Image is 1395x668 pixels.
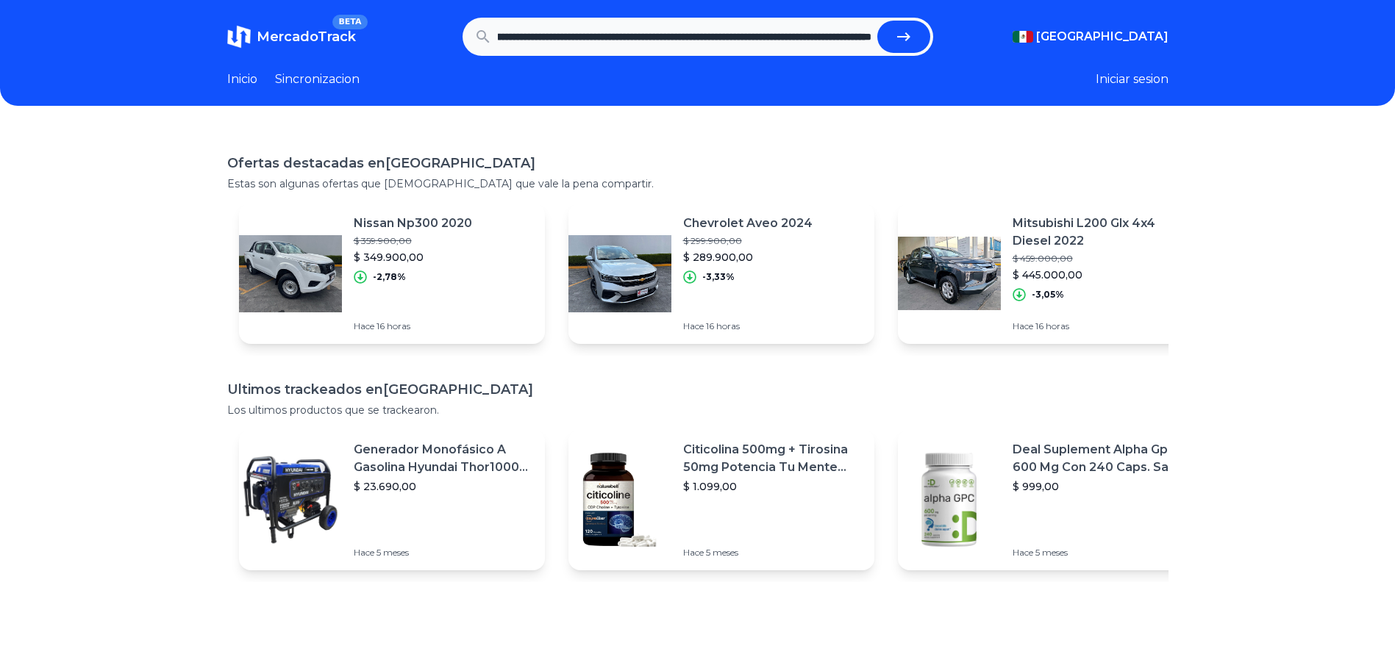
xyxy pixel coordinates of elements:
[702,271,735,283] p: -3,33%
[898,429,1204,570] a: Featured imageDeal Suplement Alpha Gpc 600 Mg Con 240 Caps. Salud Cerebral Sabor S/n$ 999,00Hace ...
[227,153,1169,173] h1: Ofertas destacadas en [GEOGRAPHIC_DATA]
[568,429,874,570] a: Featured imageCiticolina 500mg + Tirosina 50mg Potencia Tu Mente (120caps) Sabor Sin Sabor$ 1.099...
[683,479,863,494] p: $ 1.099,00
[373,271,406,283] p: -2,78%
[1013,31,1033,43] img: Mexico
[354,479,533,494] p: $ 23.690,00
[257,29,356,45] span: MercadoTrack
[898,203,1204,344] a: Featured imageMitsubishi L200 Glx 4x4 Diesel 2022$ 459.000,00$ 445.000,00-3,05%Hace 16 horas
[227,176,1169,191] p: Estas son algunas ofertas que [DEMOGRAPHIC_DATA] que vale la pena compartir.
[568,222,671,325] img: Featured image
[683,441,863,476] p: Citicolina 500mg + Tirosina 50mg Potencia Tu Mente (120caps) Sabor Sin Sabor
[1096,71,1169,88] button: Iniciar sesion
[1036,28,1169,46] span: [GEOGRAPHIC_DATA]
[239,222,342,325] img: Featured image
[354,441,533,476] p: Generador Monofásico A Gasolina Hyundai Thor10000 P 11.5 Kw
[683,235,813,247] p: $ 299.900,00
[354,215,472,232] p: Nissan Np300 2020
[227,403,1169,417] p: Los ultimos productos que se trackearon.
[568,448,671,551] img: Featured image
[332,15,367,29] span: BETA
[239,448,342,551] img: Featured image
[898,448,1001,551] img: Featured image
[683,320,813,332] p: Hace 16 horas
[683,250,813,265] p: $ 289.900,00
[568,203,874,344] a: Featured imageChevrolet Aveo 2024$ 299.900,00$ 289.900,00-3,33%Hace 16 horas
[354,235,472,247] p: $ 359.900,00
[1013,547,1192,559] p: Hace 5 meses
[354,547,533,559] p: Hace 5 meses
[1013,320,1192,332] p: Hace 16 horas
[227,25,251,49] img: MercadoTrack
[354,250,472,265] p: $ 349.900,00
[1013,253,1192,265] p: $ 459.000,00
[898,222,1001,325] img: Featured image
[1013,267,1192,282] p: $ 445.000,00
[1013,479,1192,494] p: $ 999,00
[275,71,360,88] a: Sincronizacion
[239,429,545,570] a: Featured imageGenerador Monofásico A Gasolina Hyundai Thor10000 P 11.5 Kw$ 23.690,00Hace 5 meses
[1032,289,1064,301] p: -3,05%
[354,320,472,332] p: Hace 16 horas
[227,25,356,49] a: MercadoTrackBETA
[683,547,863,559] p: Hace 5 meses
[227,71,257,88] a: Inicio
[1013,215,1192,250] p: Mitsubishi L200 Glx 4x4 Diesel 2022
[1013,441,1192,476] p: Deal Suplement Alpha Gpc 600 Mg Con 240 Caps. Salud Cerebral Sabor S/n
[1013,28,1169,46] button: [GEOGRAPHIC_DATA]
[227,379,1169,400] h1: Ultimos trackeados en [GEOGRAPHIC_DATA]
[239,203,545,344] a: Featured imageNissan Np300 2020$ 359.900,00$ 349.900,00-2,78%Hace 16 horas
[683,215,813,232] p: Chevrolet Aveo 2024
